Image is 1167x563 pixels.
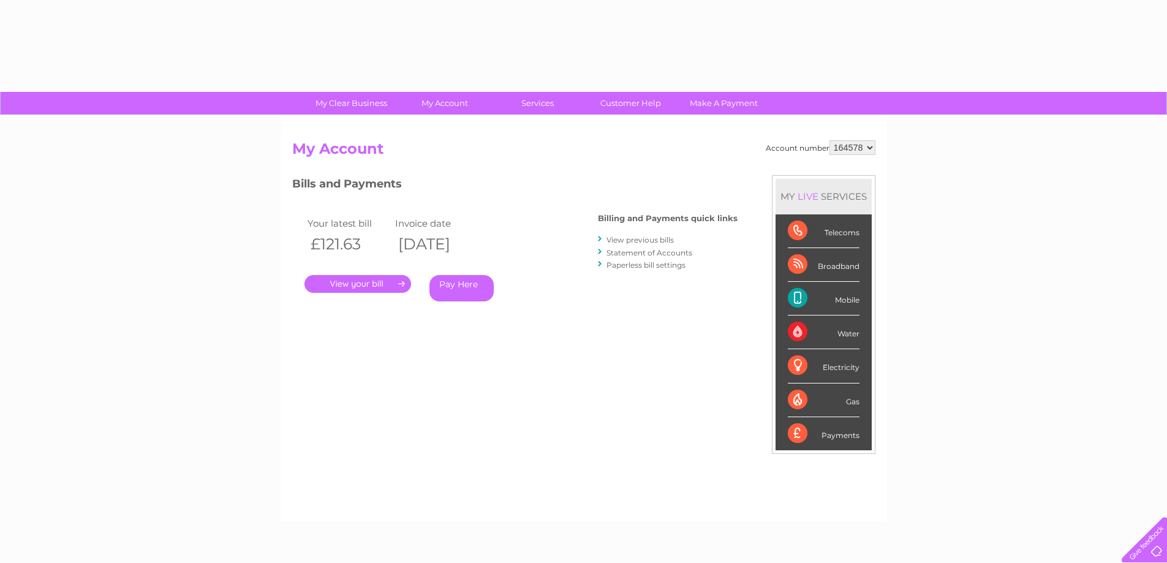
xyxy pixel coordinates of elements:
div: Water [788,316,859,349]
div: Payments [788,417,859,450]
div: Mobile [788,282,859,316]
a: Services [487,92,588,115]
h3: Bills and Payments [292,175,738,197]
div: Account number [766,140,875,155]
a: View previous bills [606,235,674,244]
a: Statement of Accounts [606,248,692,257]
th: [DATE] [392,232,480,257]
div: Telecoms [788,214,859,248]
td: Your latest bill [304,215,393,232]
a: Pay Here [429,275,494,301]
a: . [304,275,411,293]
div: Broadband [788,248,859,282]
h4: Billing and Payments quick links [598,214,738,223]
h2: My Account [292,140,875,164]
a: My Clear Business [301,92,402,115]
a: Paperless bill settings [606,260,685,270]
th: £121.63 [304,232,393,257]
div: Gas [788,384,859,417]
td: Invoice date [392,215,480,232]
a: Customer Help [580,92,681,115]
div: Electricity [788,349,859,383]
div: LIVE [795,191,821,202]
a: Make A Payment [673,92,774,115]
div: MY SERVICES [776,179,872,214]
a: My Account [394,92,495,115]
